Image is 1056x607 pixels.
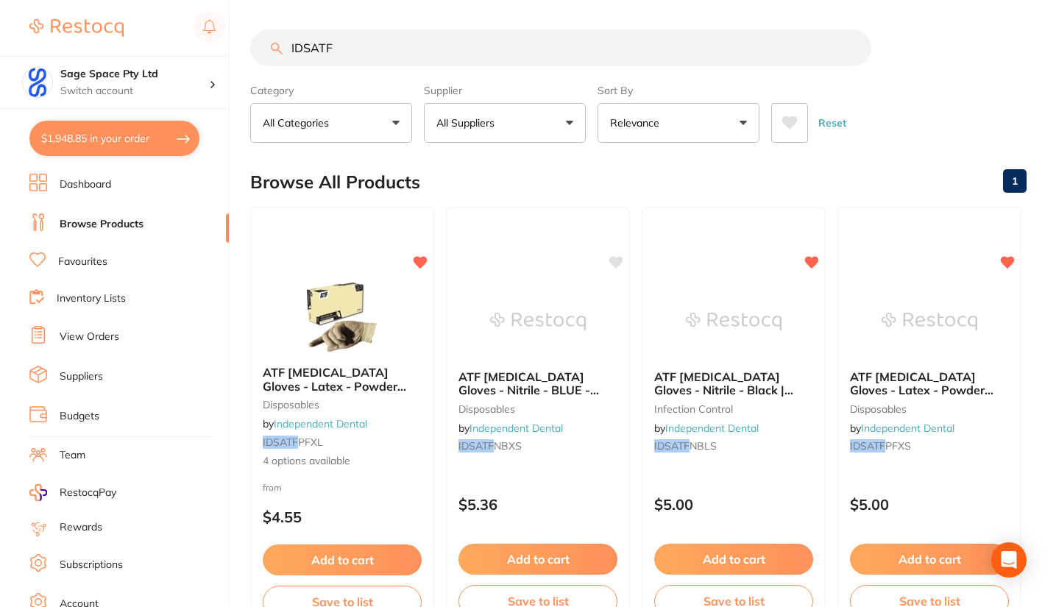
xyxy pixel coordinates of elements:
span: by [850,422,954,435]
b: ATF Dental Examination Gloves - Nitrile - BLUE - Extra Small [458,370,617,397]
em: IDSATF [654,439,690,452]
span: NBXS [494,439,522,452]
span: PFXL [298,436,323,449]
small: disposables [850,403,1009,415]
a: Independent Dental [469,422,563,435]
p: $4.55 [263,508,422,525]
button: Relevance [598,103,759,143]
a: RestocqPay [29,484,116,501]
a: Suppliers [60,369,103,384]
a: Dashboard [60,177,111,192]
h4: Sage Space Pty Ltd [60,67,209,82]
span: by [654,422,759,435]
span: NBLS [690,439,717,452]
label: Supplier [424,84,586,97]
a: Rewards [60,520,102,535]
a: Favourites [58,255,107,269]
a: Inventory Lists [57,291,126,306]
span: by [458,422,563,435]
a: Independent Dental [274,417,367,430]
a: Browse Products [60,217,143,232]
span: from [263,482,282,493]
span: ATF [MEDICAL_DATA] Gloves - Nitrile - Black | Small [654,369,793,411]
a: Independent Dental [665,422,759,435]
small: disposables [458,403,617,415]
p: All Categories [263,116,335,130]
span: ATF [MEDICAL_DATA] Gloves - Latex - Powder Free Gloves - Extra Small [850,369,993,411]
em: IDSATF [263,436,298,449]
span: RestocqPay [60,486,116,500]
span: ATF [MEDICAL_DATA] Gloves - Latex - Powder Free Gloves [263,365,406,407]
span: ATF [MEDICAL_DATA] Gloves - Nitrile - BLUE - Extra Small [458,369,599,411]
div: Open Intercom Messenger [991,542,1027,578]
span: by [263,417,367,430]
b: ATF Dental Examination Gloves - Nitrile - Black | Small [654,370,813,397]
button: Add to cart [850,544,1009,575]
img: ATF Dental Examination Gloves - Nitrile - BLUE - Extra Small [490,285,586,358]
small: infection control [654,403,813,415]
img: Sage Space Pty Ltd [23,68,52,97]
a: 1 [1003,166,1027,196]
a: Budgets [60,409,99,424]
a: Restocq Logo [29,11,124,45]
button: All Categories [250,103,412,143]
em: IDSATF [850,439,885,452]
button: Reset [814,103,851,143]
button: $1,948.85 in your order [29,121,199,156]
span: 4 options available [263,454,422,469]
img: ATF Dental Examination Gloves - Nitrile - Black | Small [686,285,782,358]
img: Restocq Logo [29,19,124,37]
b: ATF Dental Examination Gloves - Latex - Powder Free Gloves [263,366,422,393]
a: Subscriptions [60,558,123,572]
button: Add to cart [654,544,813,575]
a: Team [60,448,85,463]
img: RestocqPay [29,484,47,501]
a: View Orders [60,330,119,344]
h2: Browse All Products [250,172,420,193]
em: IDSATF [458,439,494,452]
b: ATF Dental Examination Gloves - Latex - Powder Free Gloves - Extra Small [850,370,1009,397]
label: Category [250,84,412,97]
p: $5.00 [654,496,813,513]
p: Switch account [60,84,209,99]
label: Sort By [598,84,759,97]
p: All Suppliers [436,116,500,130]
p: $5.36 [458,496,617,513]
button: All Suppliers [424,103,586,143]
span: PFXS [885,439,911,452]
button: Add to cart [263,544,422,575]
button: Add to cart [458,544,617,575]
p: $5.00 [850,496,1009,513]
img: ATF Dental Examination Gloves - Latex - Powder Free Gloves - Extra Small [882,285,977,358]
p: Relevance [610,116,665,130]
input: Search Products [250,29,871,66]
img: ATF Dental Examination Gloves - Latex - Powder Free Gloves [294,280,390,354]
a: Independent Dental [861,422,954,435]
small: disposables [263,399,422,411]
